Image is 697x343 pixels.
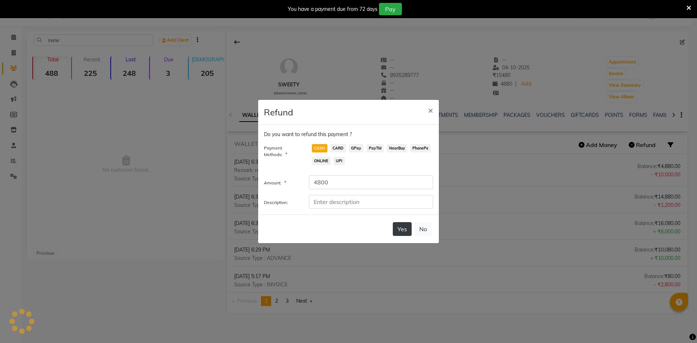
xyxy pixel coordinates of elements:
[309,195,433,209] input: Enter description
[258,180,303,186] label: Amount:
[415,222,432,236] button: No
[264,106,293,119] h4: Refund
[258,199,303,206] label: Description:
[349,144,364,152] span: GPay
[366,144,384,152] span: PayTM
[309,175,433,189] input: Enter amount
[330,144,346,152] span: CARD
[334,157,345,165] span: UPI
[379,3,402,15] button: Pay
[288,5,378,13] div: You have a payment due from 72 days
[312,144,327,152] span: CASH
[393,222,412,236] button: Yes
[387,144,407,152] span: NearBuy
[264,131,433,138] p: Do you want to refund this payment ?
[422,100,439,120] button: Close
[258,145,303,158] label: Payment Methods:
[410,144,431,152] span: PhonePe
[312,157,331,165] span: ONLINE
[428,105,433,115] span: ×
